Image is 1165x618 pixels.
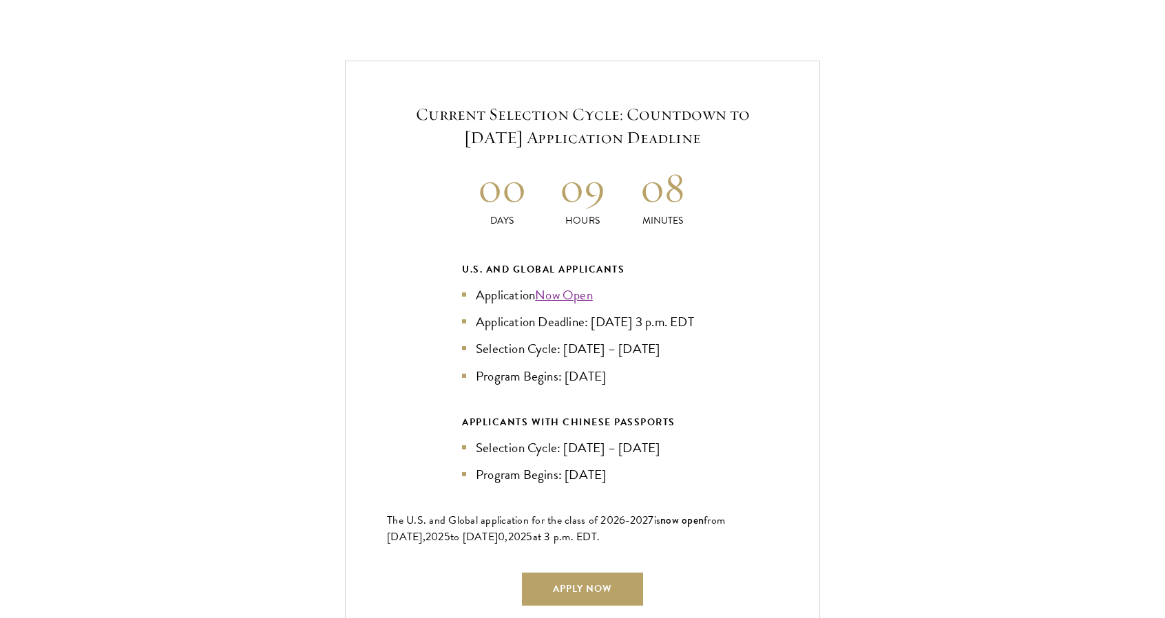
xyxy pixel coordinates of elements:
p: Hours [543,213,623,228]
span: from [DATE], [387,512,725,545]
span: is [654,512,661,529]
h5: Current Selection Cycle: Countdown to [DATE] Application Deadline [387,103,778,149]
span: 5 [444,529,450,545]
span: 7 [648,512,653,529]
li: Selection Cycle: [DATE] – [DATE] [462,339,703,359]
span: 5 [526,529,532,545]
li: Selection Cycle: [DATE] – [DATE] [462,438,703,458]
h2: 00 [462,162,543,213]
div: APPLICANTS WITH CHINESE PASSPORTS [462,414,703,431]
p: Days [462,213,543,228]
span: 0 [498,529,505,545]
span: at 3 p.m. EDT. [533,529,600,545]
h2: 08 [622,162,703,213]
span: now open [660,512,704,528]
span: , [505,529,507,545]
div: U.S. and Global Applicants [462,261,703,278]
li: Program Begins: [DATE] [462,465,703,484]
span: 202 [426,529,444,545]
li: Application Deadline: [DATE] 3 p.m. EDT [462,312,703,332]
li: Program Begins: [DATE] [462,366,703,386]
h2: 09 [543,162,623,213]
a: Apply Now [522,573,643,606]
p: Minutes [622,213,703,228]
span: 202 [508,529,527,545]
a: Now Open [535,285,593,305]
span: to [DATE] [450,529,498,545]
li: Application [462,285,703,305]
span: -202 [625,512,648,529]
span: 6 [619,512,625,529]
span: The U.S. and Global application for the class of 202 [387,512,619,529]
